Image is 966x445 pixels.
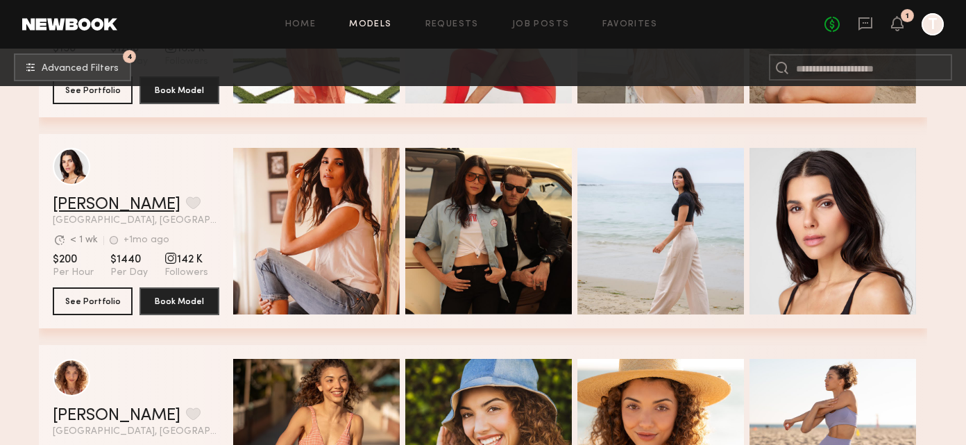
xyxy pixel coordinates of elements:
[53,408,180,424] a: [PERSON_NAME]
[53,427,219,437] span: [GEOGRAPHIC_DATA], [GEOGRAPHIC_DATA]
[139,287,219,315] button: Book Model
[70,235,98,245] div: < 1 wk
[906,12,909,20] div: 1
[285,20,316,29] a: Home
[164,267,208,279] span: Followers
[139,76,219,104] button: Book Model
[14,53,131,81] button: 4Advanced Filters
[124,235,169,245] div: +1mo ago
[349,20,391,29] a: Models
[922,13,944,35] a: T
[53,216,219,226] span: [GEOGRAPHIC_DATA], [GEOGRAPHIC_DATA]
[42,64,119,74] span: Advanced Filters
[53,267,94,279] span: Per Hour
[602,20,657,29] a: Favorites
[110,267,148,279] span: Per Day
[512,20,570,29] a: Job Posts
[425,20,479,29] a: Requests
[53,253,94,267] span: $200
[53,287,133,315] button: See Portfolio
[53,196,180,213] a: [PERSON_NAME]
[110,253,148,267] span: $1440
[53,76,133,104] button: See Portfolio
[127,53,133,60] span: 4
[164,253,208,267] span: 142 K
